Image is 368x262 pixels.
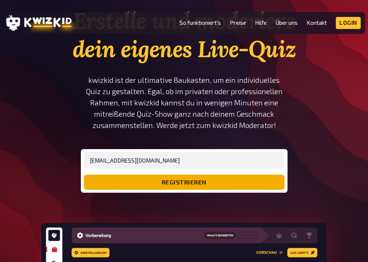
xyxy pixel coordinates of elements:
a: Login [336,17,361,29]
a: Preise [230,20,246,26]
h1: Erstelle und moderiere dein eigenes Live-Quiz [68,7,300,63]
input: quizmaster@yourdomain.com [84,152,285,169]
a: Kontakt [307,20,327,26]
p: kwizkid ist der ultimative Baukasten, um ein individuelles Quiz zu gestalten. Egal, ob im private... [68,75,300,131]
a: Über uns [276,20,298,26]
a: So funktioniert's [180,20,221,26]
a: Hilfe [255,20,267,26]
button: registrieren [84,175,285,190]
